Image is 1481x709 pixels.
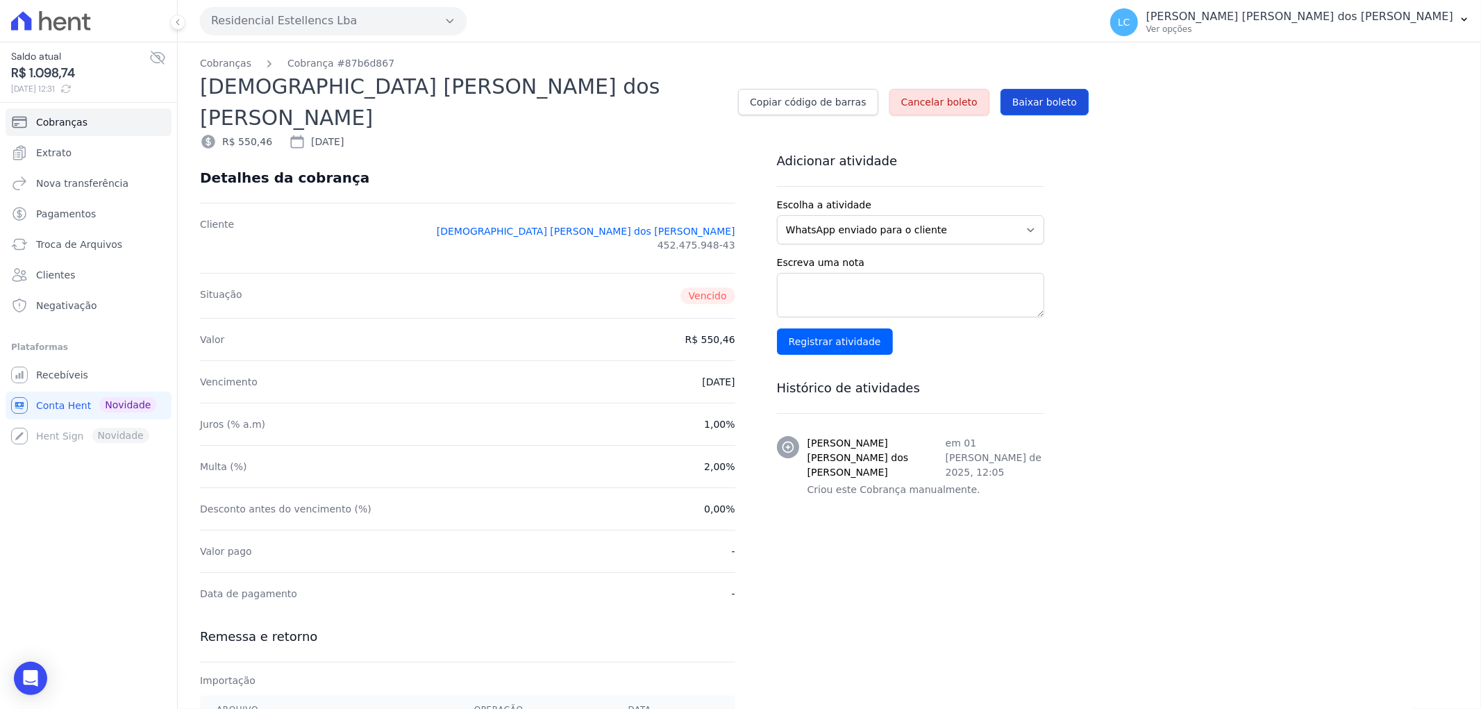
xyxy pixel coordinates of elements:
span: Cancelar boleto [901,95,978,109]
span: Pagamentos [36,207,96,221]
div: [DATE] [289,133,344,150]
p: [PERSON_NAME] [PERSON_NAME] dos [PERSON_NAME] [1146,10,1453,24]
button: LC [PERSON_NAME] [PERSON_NAME] dos [PERSON_NAME] Ver opções [1099,3,1481,42]
button: Residencial Estellencs Lba [200,7,467,35]
h3: [PERSON_NAME] [PERSON_NAME] dos [PERSON_NAME] [808,436,946,480]
a: Pagamentos [6,200,171,228]
a: Clientes [6,261,171,289]
a: Cobrança #87b6d867 [287,56,394,71]
span: Negativação [36,299,97,312]
a: Nova transferência [6,169,171,197]
a: Cancelar boleto [889,89,989,115]
div: R$ 550,46 [200,133,272,150]
span: Conta Hent [36,399,91,412]
span: Copiar código de barras [750,95,866,109]
span: Saldo atual [11,49,149,64]
span: Vencido [680,287,735,304]
dt: Situação [200,287,242,304]
span: 452.475.948-43 [658,238,735,252]
h3: Adicionar atividade [777,153,1044,169]
div: Plataformas [11,339,166,356]
div: Importação [200,674,735,687]
a: [DEMOGRAPHIC_DATA] [PERSON_NAME] dos [PERSON_NAME] [437,224,735,238]
nav: Breadcrumb [200,56,1459,71]
dt: Valor pago [200,544,252,558]
p: Criou este Cobrança manualmente. [808,483,1044,497]
a: Recebíveis [6,361,171,389]
dt: Valor [200,333,224,347]
a: Cobranças [6,108,171,136]
dt: Cliente [200,217,234,259]
dd: 2,00% [704,460,735,474]
div: Detalhes da cobrança [200,169,369,186]
h3: Histórico de atividades [777,380,1044,397]
input: Registrar atividade [777,328,893,355]
h3: Remessa e retorno [200,628,735,645]
a: Cobranças [200,56,251,71]
span: Novidade [99,397,156,412]
span: Nova transferência [36,176,128,190]
a: Copiar código de barras [738,89,878,115]
dd: - [732,587,735,601]
dd: 0,00% [704,502,735,516]
dt: Data de pagamento [200,587,297,601]
span: LC [1118,17,1130,27]
a: Baixar boleto [1001,89,1089,115]
span: Clientes [36,268,75,282]
span: R$ 1.098,74 [11,64,149,83]
p: em 01 [PERSON_NAME] de 2025, 12:05 [946,436,1044,480]
p: Ver opções [1146,24,1453,35]
a: Troca de Arquivos [6,231,171,258]
dd: - [732,544,735,558]
h2: [DEMOGRAPHIC_DATA] [PERSON_NAME] dos [PERSON_NAME] [200,71,727,133]
nav: Sidebar [11,108,166,450]
a: Extrato [6,139,171,167]
dt: Multa (%) [200,460,247,474]
dt: Desconto antes do vencimento (%) [200,502,371,516]
span: Cobranças [36,115,87,129]
label: Escolha a atividade [777,198,1044,212]
a: Negativação [6,292,171,319]
dd: R$ 550,46 [685,333,735,347]
dt: Vencimento [200,375,258,389]
span: [DATE] 12:31 [11,83,149,95]
dt: Juros (% a.m) [200,417,265,431]
dd: [DATE] [702,375,735,389]
dd: 1,00% [704,417,735,431]
span: Baixar boleto [1012,95,1077,109]
span: Troca de Arquivos [36,237,122,251]
span: Extrato [36,146,72,160]
span: Recebíveis [36,368,88,382]
label: Escreva uma nota [777,256,1044,270]
a: Conta Hent Novidade [6,392,171,419]
div: Open Intercom Messenger [14,662,47,695]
